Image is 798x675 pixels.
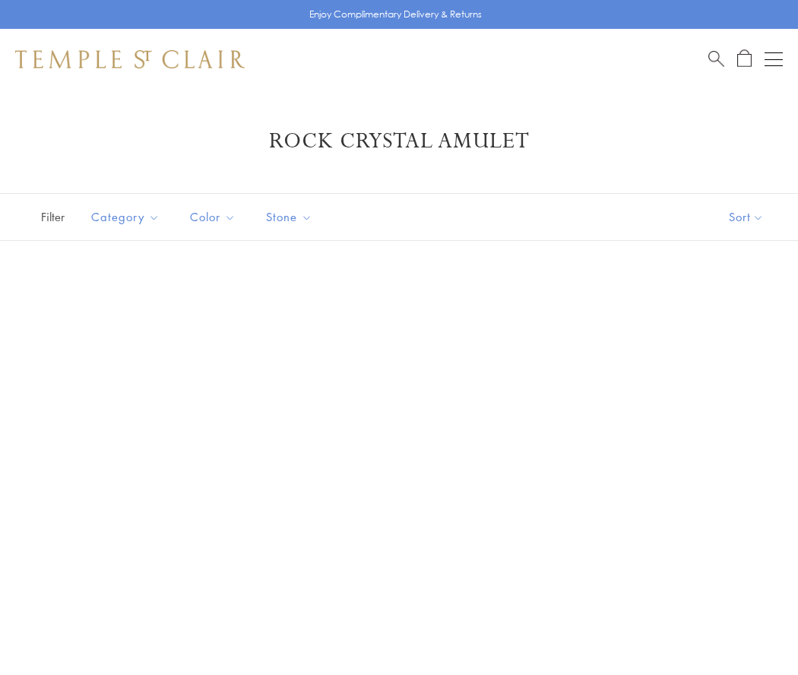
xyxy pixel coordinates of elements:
[708,49,724,68] a: Search
[84,208,171,227] span: Category
[737,49,752,68] a: Open Shopping Bag
[258,208,324,227] span: Stone
[15,50,245,68] img: Temple St. Clair
[309,7,482,22] p: Enjoy Complimentary Delivery & Returns
[38,128,760,155] h1: Rock Crystal Amulet
[80,200,171,234] button: Category
[695,194,798,240] button: Show sort by
[179,200,247,234] button: Color
[182,208,247,227] span: Color
[765,50,783,68] button: Open navigation
[255,200,324,234] button: Stone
